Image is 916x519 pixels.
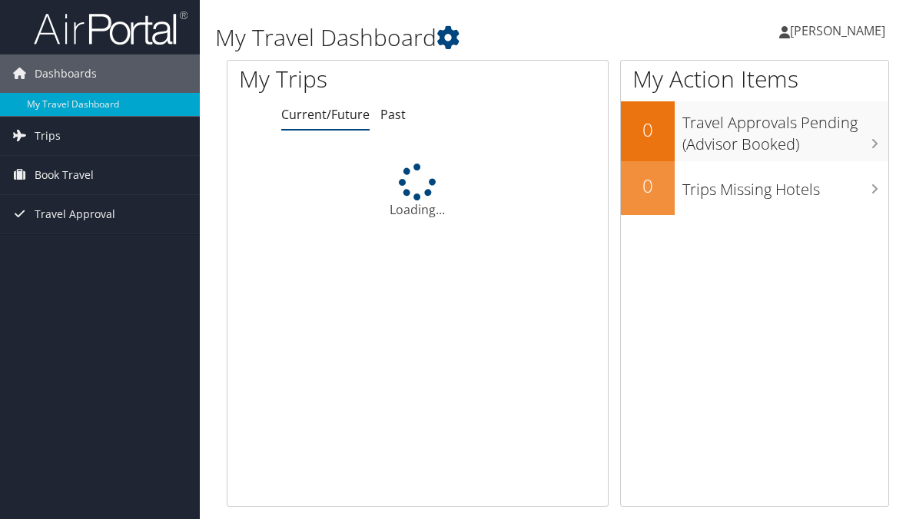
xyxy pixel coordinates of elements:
a: [PERSON_NAME] [779,8,901,54]
h1: My Action Items [621,63,888,95]
a: Current/Future [281,106,370,123]
img: airportal-logo.png [34,10,188,46]
h1: My Trips [239,63,438,95]
h1: My Travel Dashboard [215,21,672,54]
h2: 0 [621,117,675,143]
a: 0Travel Approvals Pending (Advisor Booked) [621,101,888,160]
h3: Travel Approvals Pending (Advisor Booked) [682,104,888,155]
span: [PERSON_NAME] [790,22,885,39]
span: Trips [35,117,61,155]
div: Loading... [227,164,608,219]
h3: Trips Missing Hotels [682,171,888,200]
span: Dashboards [35,55,97,93]
a: 0Trips Missing Hotels [621,161,888,215]
span: Book Travel [35,156,94,194]
a: Past [380,106,406,123]
h2: 0 [621,173,675,199]
span: Travel Approval [35,195,115,233]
